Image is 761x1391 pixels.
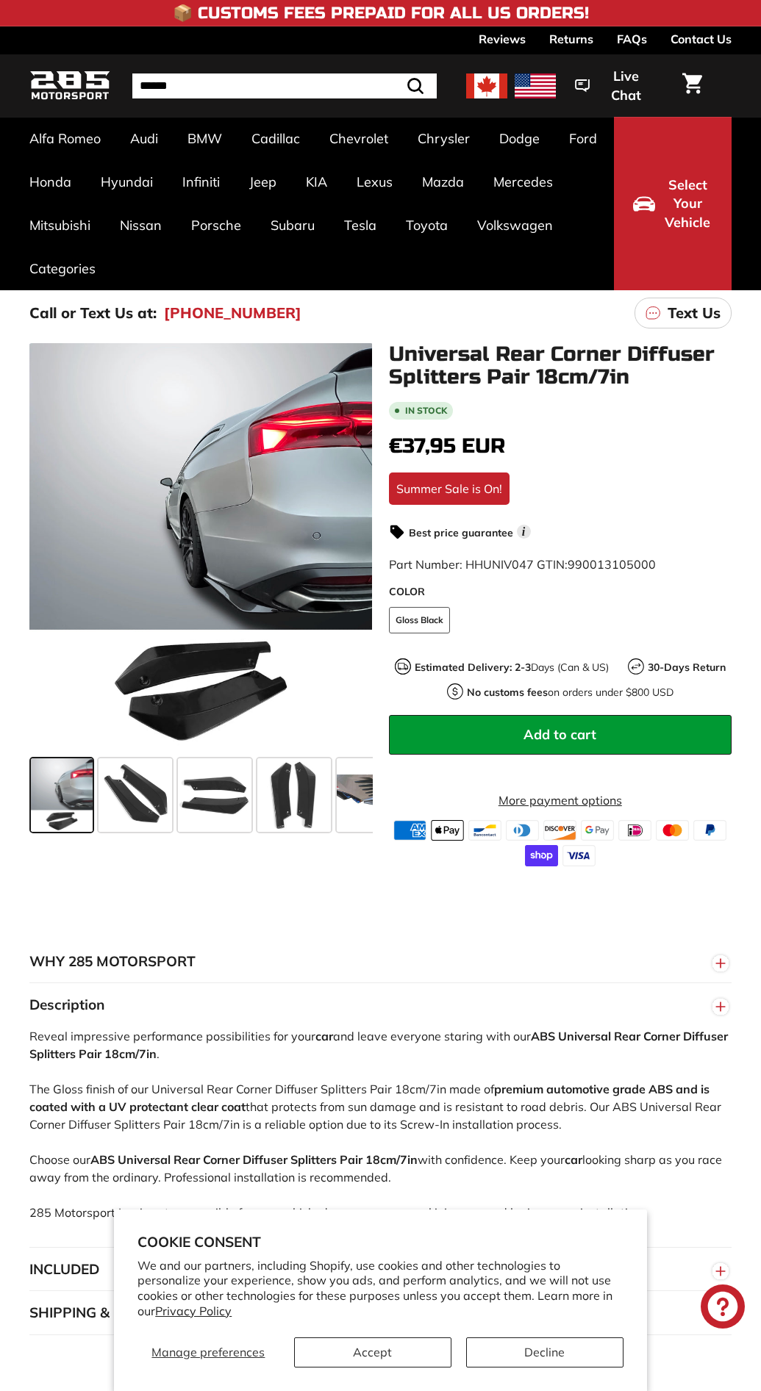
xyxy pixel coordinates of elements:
a: Returns [549,26,593,51]
a: Audi [115,117,173,160]
span: Live Chat [597,67,654,104]
button: Accept [294,1337,451,1367]
a: Contact Us [671,26,732,51]
label: COLOR [389,584,732,600]
button: Select Your Vehicle [614,117,732,290]
button: Description [29,983,732,1027]
a: Cart [674,61,711,111]
h2: Cookie consent [137,1233,624,1251]
a: [PHONE_NUMBER] [164,302,301,324]
a: Mazda [407,160,479,204]
a: Volkswagen [462,204,568,247]
strong: 30-Days Return [648,661,726,674]
img: ideal [618,820,651,841]
strong: car [315,1029,333,1043]
button: WHY 285 MOTORSPORT [29,940,732,984]
button: Live Chat [556,58,674,113]
h4: 📦 Customs Fees Prepaid for All US Orders! [173,4,589,22]
img: google_pay [581,820,614,841]
a: Hyundai [86,160,168,204]
strong: Best price guarantee [409,526,513,539]
p: We and our partners, including Shopify, use cookies and other technologies to personalize your ex... [137,1258,624,1319]
strong: Estimated Delivery: 2-3 [415,661,531,674]
img: discover [543,820,576,841]
button: Manage preferences [137,1337,279,1367]
a: Chrysler [403,117,485,160]
p: Text Us [668,302,721,324]
a: Ford [554,117,612,160]
img: shopify_pay [525,845,558,866]
span: Add to cart [524,726,596,743]
a: Porsche [176,204,256,247]
span: Part Number: HHUNIV047 GTIN: [389,557,656,572]
inbox-online-store-chat: Shopify online store chat [696,1284,749,1332]
div: Reveal impressive performance possibilities for your and leave everyone staring with our . The Gl... [29,1027,732,1247]
span: 990013105000 [568,557,656,572]
span: Manage preferences [151,1345,265,1359]
a: Privacy Policy [155,1304,232,1318]
strong: car [565,1152,582,1167]
p: Call or Text Us at: [29,302,157,324]
a: Cadillac [237,117,315,160]
a: BMW [173,117,237,160]
input: Search [132,73,437,98]
a: Lexus [342,160,407,204]
a: Subaru [256,204,329,247]
strong: ABS Universal Rear Corner Diffuser Splitters Pair 18cm/7in [90,1152,418,1167]
img: diners_club [506,820,539,841]
b: In stock [405,406,447,415]
button: Decline [466,1337,624,1367]
img: Logo_285_Motorsport_areodynamics_components [29,68,110,103]
a: Alfa Romeo [15,117,115,160]
div: Summer Sale is On! [389,472,510,505]
a: Mitsubishi [15,204,105,247]
a: KIA [291,160,342,204]
a: FAQs [617,26,647,51]
strong: No customs fees [467,686,548,699]
button: Add to cart [389,715,732,755]
button: INCLUDED [29,1248,732,1292]
img: visa [562,845,596,866]
span: i [517,525,531,539]
img: american_express [393,820,426,841]
a: Infiniti [168,160,235,204]
span: €37,95 EUR [389,434,505,459]
a: Categories [15,247,110,290]
img: bancontact [468,820,501,841]
a: Text Us [635,298,732,328]
a: Mercedes [479,160,568,204]
a: More payment options [389,791,732,809]
a: Jeep [235,160,291,204]
a: Toyota [391,204,462,247]
a: Chevrolet [315,117,403,160]
h1: Universal Rear Corner Diffuser Splitters Pair 18cm/7in [389,343,732,389]
a: Dodge [485,117,554,160]
p: Days (Can & US) [415,660,609,675]
img: master [656,820,689,841]
span: Select Your Vehicle [662,176,712,232]
img: apple_pay [431,820,464,841]
p: on orders under $800 USD [467,685,674,700]
img: paypal [693,820,726,841]
a: Reviews [479,26,526,51]
a: Honda [15,160,86,204]
a: Nissan [105,204,176,247]
button: SHIPPING & RETURN [29,1291,732,1335]
a: Tesla [329,204,391,247]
